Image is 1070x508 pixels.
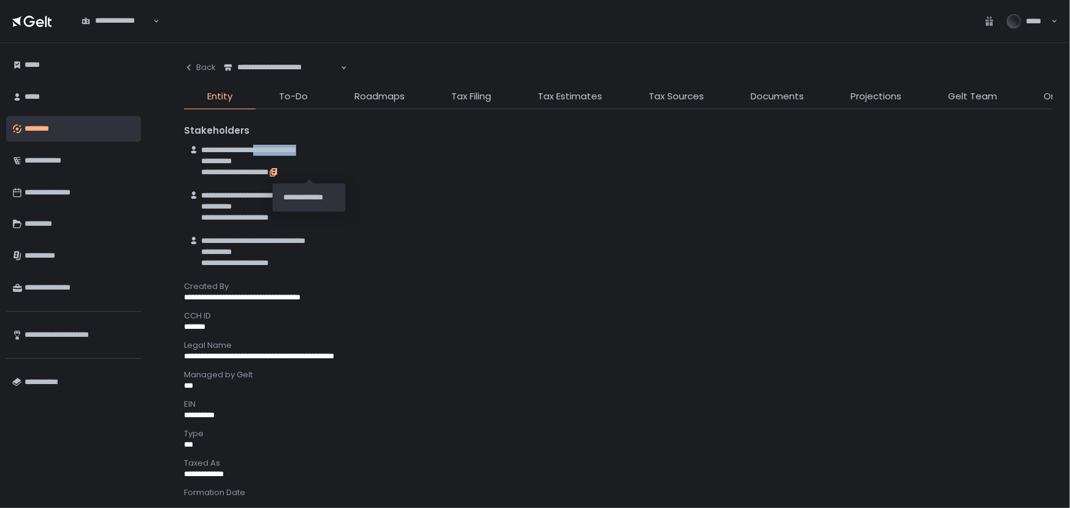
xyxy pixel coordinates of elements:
div: Search for option [74,9,159,34]
input: Search for option [82,26,152,39]
span: Entity [207,90,232,104]
div: Type [184,428,1053,439]
div: Back [184,62,216,73]
div: Taxed As [184,458,1053,469]
span: Tax Sources [649,90,704,104]
div: Legal Name [184,340,1053,351]
span: Gelt Team [948,90,997,104]
div: Formation Date [184,487,1053,498]
div: Created By [184,281,1053,292]
div: CCH ID [184,310,1053,321]
div: Search for option [216,55,347,81]
span: To-Do [279,90,308,104]
button: Back [184,55,216,80]
div: Managed by Gelt [184,369,1053,380]
span: Projections [850,90,901,104]
div: Stakeholders [184,124,1053,138]
span: Roadmaps [354,90,405,104]
span: Tax Filing [451,90,491,104]
span: Tax Estimates [538,90,602,104]
span: Documents [751,90,804,104]
div: EIN [184,399,1053,410]
input: Search for option [224,73,340,85]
